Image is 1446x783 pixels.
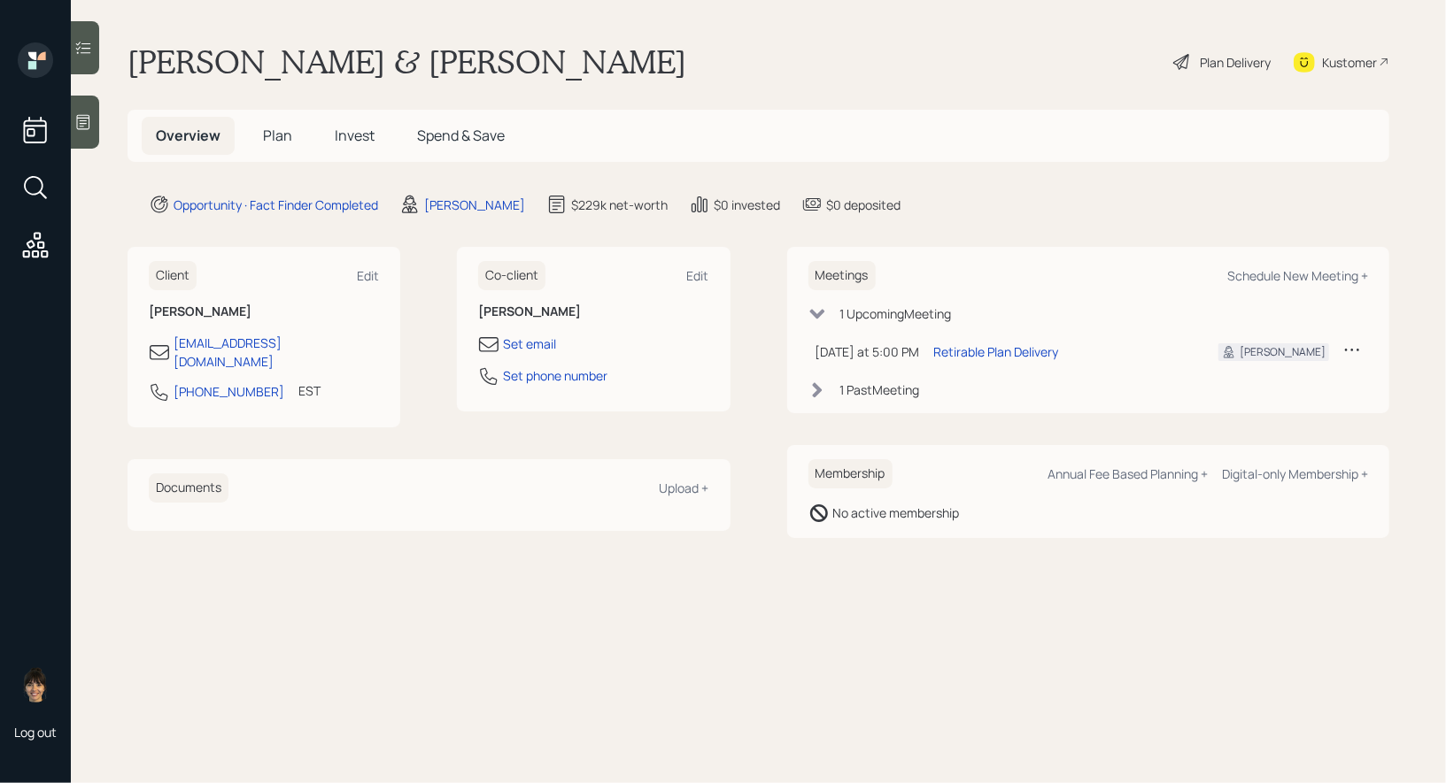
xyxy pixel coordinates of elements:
span: Plan [263,126,292,145]
img: treva-nostdahl-headshot.png [18,667,53,702]
div: Annual Fee Based Planning + [1048,465,1208,482]
div: Kustomer [1322,53,1377,72]
h6: Client [149,261,197,290]
h6: Co-client [478,261,545,290]
span: Invest [335,126,375,145]
div: [DATE] at 5:00 PM [816,342,920,361]
div: [PERSON_NAME] [1240,344,1326,360]
div: [PERSON_NAME] [424,196,525,214]
div: Plan Delivery [1200,53,1271,72]
div: Schedule New Meeting + [1227,267,1368,284]
h6: Meetings [808,261,876,290]
div: $0 invested [714,196,780,214]
span: Spend & Save [417,126,505,145]
div: Set phone number [503,366,607,385]
h6: [PERSON_NAME] [149,304,379,319]
div: Edit [687,267,709,284]
div: 1 Past Meeting [840,380,920,399]
div: Set email [503,334,556,353]
div: [EMAIL_ADDRESS][DOMAIN_NAME] [174,334,379,371]
div: [PHONE_NUMBER] [174,382,284,401]
div: Opportunity · Fact Finder Completed [174,196,378,214]
div: Digital-only Membership + [1222,465,1368,482]
h6: Documents [149,473,228,503]
div: EST [298,381,321,400]
h6: [PERSON_NAME] [478,304,708,319]
div: Upload + [660,480,709,496]
div: $0 deposited [826,196,901,214]
div: $229k net-worth [571,196,668,214]
div: 1 Upcoming Meeting [840,304,952,323]
div: Retirable Plan Delivery [934,342,1059,361]
div: Log out [14,724,57,741]
span: Overview [156,126,220,145]
div: No active membership [833,503,960,522]
h6: Membership [808,459,893,488]
h1: [PERSON_NAME] & [PERSON_NAME] [128,42,686,81]
div: Edit [357,267,379,284]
